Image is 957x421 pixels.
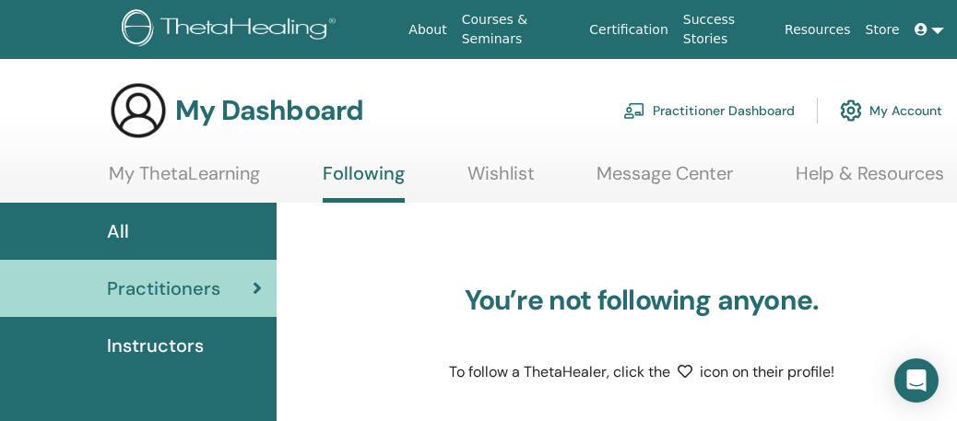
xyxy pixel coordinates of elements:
[777,13,858,47] a: Resources
[401,13,454,47] a: About
[676,3,777,56] a: Success Stories
[582,13,675,47] a: Certification
[107,217,129,245] span: All
[894,358,939,403] div: Open Intercom Messenger
[323,162,405,203] a: Following
[623,102,645,119] img: chalkboard-teacher.svg
[411,361,872,383] p: To follow a ThetaHealer, click the icon on their profile!
[107,275,220,302] span: Practitioners
[411,284,872,317] h3: You’re not following anyone.
[858,13,907,47] a: Store
[122,9,342,51] img: logo.png
[467,162,535,198] a: Wishlist
[796,162,944,198] a: Help & Resources
[840,95,862,126] img: cog.svg
[107,332,204,359] span: Instructors
[840,90,942,131] a: My Account
[623,90,795,131] a: Practitioner Dashboard
[597,162,733,198] a: Message Center
[109,81,168,140] img: generic-user-icon.jpg
[175,94,363,127] h3: My Dashboard
[455,3,583,56] a: Courses & Seminars
[109,162,260,198] a: My ThetaLearning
